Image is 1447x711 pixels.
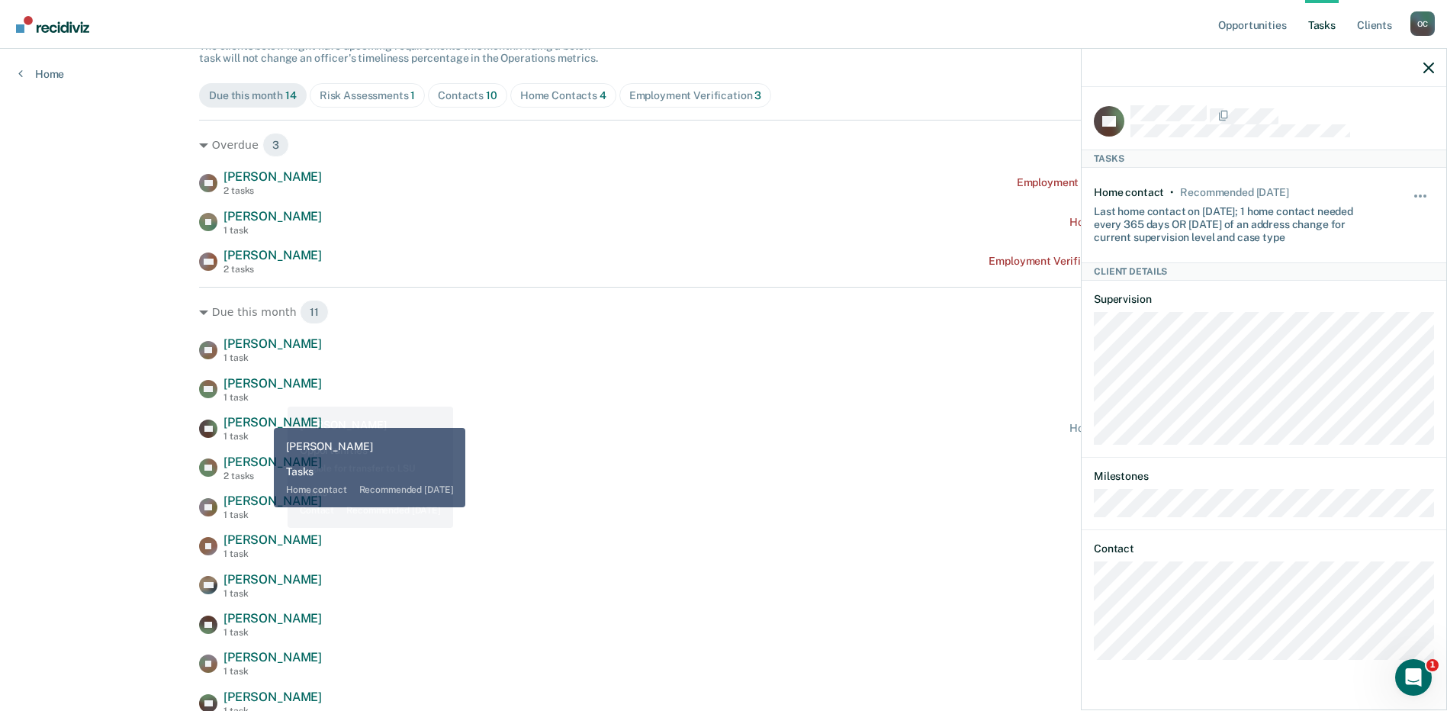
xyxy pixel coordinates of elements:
[486,89,497,101] span: 10
[223,455,322,469] span: [PERSON_NAME]
[989,255,1247,268] div: Employment Verification recommended a month ago
[1094,199,1378,243] div: Last home contact on [DATE]; 1 home contact needed every 365 days OR [DATE] of an address change ...
[223,169,322,184] span: [PERSON_NAME]
[223,611,322,626] span: [PERSON_NAME]
[223,431,322,442] div: 1 task
[1082,150,1446,168] div: Tasks
[320,89,416,102] div: Risk Assessments
[1094,470,1434,483] dt: Milestones
[223,549,322,559] div: 1 task
[223,494,322,508] span: [PERSON_NAME]
[262,133,289,157] span: 3
[199,300,1248,324] div: Due this month
[1410,11,1435,36] div: O C
[223,264,322,275] div: 2 tasks
[1069,422,1248,435] div: Home contact recommended [DATE]
[199,40,598,65] span: The clients below might have upcoming requirements this month. Hiding a below task will not chang...
[223,627,322,638] div: 1 task
[18,67,64,81] a: Home
[223,532,322,547] span: [PERSON_NAME]
[1410,11,1435,36] button: Profile dropdown button
[754,89,761,101] span: 3
[223,690,322,704] span: [PERSON_NAME]
[1094,542,1434,555] dt: Contact
[300,300,329,324] span: 11
[223,572,322,587] span: [PERSON_NAME]
[223,209,322,224] span: [PERSON_NAME]
[199,133,1248,157] div: Overdue
[438,89,497,102] div: Contacts
[1426,659,1439,671] span: 1
[1017,176,1248,189] div: Employment Verification recommended [DATE]
[1170,186,1174,199] div: •
[223,415,322,429] span: [PERSON_NAME]
[629,89,762,102] div: Employment Verification
[223,352,322,363] div: 1 task
[223,248,322,262] span: [PERSON_NAME]
[520,89,606,102] div: Home Contacts
[410,89,415,101] span: 1
[1094,293,1434,306] dt: Supervision
[223,650,322,664] span: [PERSON_NAME]
[223,336,322,351] span: [PERSON_NAME]
[285,89,297,101] span: 14
[1180,186,1288,199] div: Recommended in 7 days
[600,89,606,101] span: 4
[209,89,297,102] div: Due this month
[223,471,322,481] div: 2 tasks
[223,225,322,236] div: 1 task
[223,185,322,196] div: 2 tasks
[223,588,322,599] div: 1 task
[1395,659,1432,696] iframe: Intercom live chat
[223,510,322,520] div: 1 task
[223,392,322,403] div: 1 task
[223,666,322,677] div: 1 task
[1094,186,1164,199] div: Home contact
[16,16,89,33] img: Recidiviz
[1082,262,1446,281] div: Client Details
[223,376,322,391] span: [PERSON_NAME]
[1069,216,1248,229] div: Home contact recommended [DATE]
